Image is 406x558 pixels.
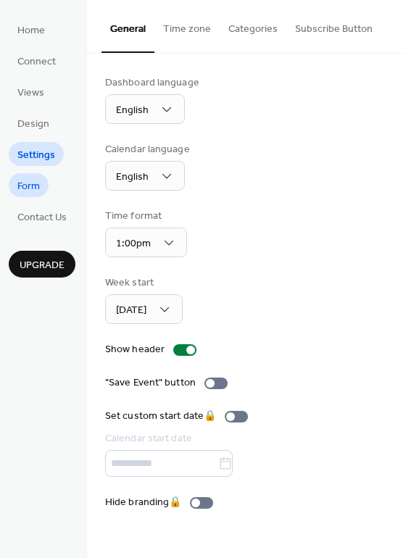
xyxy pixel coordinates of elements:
[105,375,196,391] div: "Save Event" button
[116,167,149,187] span: English
[17,210,67,225] span: Contact Us
[105,142,190,157] div: Calendar language
[20,258,65,273] span: Upgrade
[9,173,49,197] a: Form
[105,275,180,291] div: Week start
[17,148,55,163] span: Settings
[17,23,45,38] span: Home
[116,234,151,254] span: 1:00pm
[17,54,56,70] span: Connect
[9,80,53,104] a: Views
[116,301,146,320] span: [DATE]
[9,204,75,228] a: Contact Us
[105,342,165,357] div: Show header
[116,101,149,120] span: English
[17,179,40,194] span: Form
[105,209,184,224] div: Time format
[9,17,54,41] a: Home
[17,86,44,101] span: Views
[9,251,75,278] button: Upgrade
[105,75,199,91] div: Dashboard language
[9,142,64,166] a: Settings
[17,117,49,132] span: Design
[9,111,58,135] a: Design
[9,49,65,72] a: Connect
